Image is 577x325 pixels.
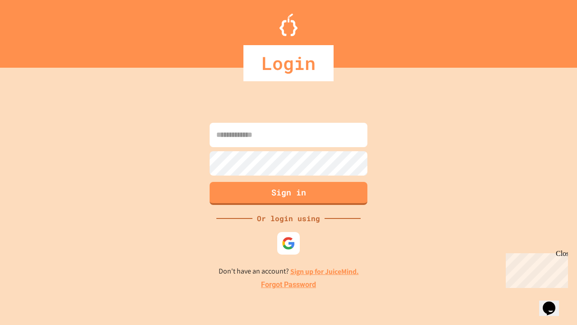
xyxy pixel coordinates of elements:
iframe: chat widget [502,250,568,288]
div: Login [243,45,334,81]
p: Don't have an account? [219,266,359,277]
img: Logo.svg [279,14,298,36]
div: Chat with us now!Close [4,4,62,57]
a: Sign up for JuiceMind. [290,267,359,276]
img: google-icon.svg [282,237,295,250]
div: Or login using [252,213,325,224]
iframe: chat widget [539,289,568,316]
a: Forgot Password [261,279,316,290]
button: Sign in [210,182,367,205]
